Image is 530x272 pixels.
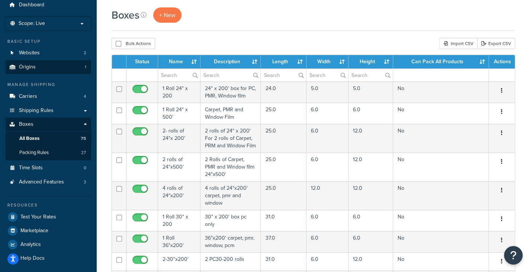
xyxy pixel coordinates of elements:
td: 24" x 200' box for PC, PMR, Window film [200,81,261,103]
td: 2 PC30-200 rolls [200,252,261,271]
a: Analytics [6,238,91,251]
a: Export CSV [477,38,515,49]
a: All Boxes 75 [6,132,91,145]
li: Carriers [6,90,91,103]
td: 25.0 [261,103,306,124]
span: Advanced Features [19,179,64,185]
input: Search [306,69,348,81]
span: Time Slots [19,165,43,171]
h1: Boxes [112,8,139,22]
td: 36"x200' carpet, pmr, window, pcm [200,231,261,252]
td: 6.0 [306,103,348,124]
span: 75 [81,135,86,142]
td: 25.0 [261,181,306,210]
a: Origins 1 [6,60,91,74]
span: 2 [84,50,86,56]
div: Basic Setup [6,38,91,45]
th: Height : activate to sort column ascending [348,55,394,68]
td: 6.0 [306,153,348,181]
span: All Boxes [19,135,39,142]
li: Shipping Rules [6,104,91,118]
a: Boxes [6,118,91,131]
td: 5.0 [306,81,348,103]
span: 4 [84,93,86,100]
li: Boxes [6,118,91,160]
div: Resources [6,202,91,208]
span: Marketplace [20,228,48,234]
td: 6.0 [306,124,348,153]
a: Packing Rules 27 [6,146,91,160]
td: 25.0 [261,153,306,181]
td: 6.0 [306,210,348,231]
input: Search [348,69,393,81]
td: 12.0 [348,124,394,153]
td: No [393,210,489,231]
td: 1 Roll 30" x 200 [158,210,200,231]
button: Bulk Actions [112,38,155,49]
div: Manage Shipping [6,81,91,88]
a: Help Docs [6,252,91,265]
a: Websites 2 [6,46,91,60]
li: Packing Rules [6,146,91,160]
li: Time Slots [6,161,91,175]
td: Carpet, PMR and Window Film [200,103,261,124]
td: 37.0 [261,231,306,252]
a: Carriers 4 [6,90,91,103]
td: 31.0 [261,210,306,231]
td: 2 Rolls of Carpet, PMR and Window film 24"x500' [200,153,261,181]
td: 30" x 200' box pc only [200,210,261,231]
td: 1 Roll 24" x 500' [158,103,200,124]
td: No [393,252,489,271]
td: 6.0 [306,231,348,252]
span: Boxes [19,121,33,128]
td: No [393,231,489,252]
td: 1 Roll 36"x200' [158,231,200,252]
span: Test Your Rates [20,214,56,220]
a: Time Slots 0 [6,161,91,175]
td: 12.0 [348,252,394,271]
input: Search [261,69,306,81]
span: Scope: Live [19,20,45,27]
td: 2 rolls of 24" x 200' For 2 rolls of Carpet, PRM and Window Film [200,124,261,153]
a: Marketplace [6,224,91,237]
td: No [393,181,489,210]
span: + New [159,11,176,19]
span: 1 [85,64,86,70]
span: Help Docs [20,255,45,262]
td: 6.0 [348,210,394,231]
a: Test Your Rates [6,210,91,224]
td: 4 rolls of 24"x200' carpet, pmr and window [200,181,261,210]
span: Analytics [20,241,41,248]
td: 2-30"x200' [158,252,200,271]
th: Status [126,55,158,68]
li: All Boxes [6,132,91,145]
td: 24.0 [261,81,306,103]
th: Length : activate to sort column ascending [261,55,306,68]
span: 3 [84,179,86,185]
input: Search [200,69,261,81]
td: 2 rolls of 24"x500' [158,153,200,181]
button: Open Resource Center [504,246,523,265]
span: Origins [19,64,36,70]
span: Shipping Rules [19,108,54,114]
td: 12.0 [348,181,394,210]
a: Advanced Features 3 [6,175,91,189]
span: 0 [84,165,86,171]
div: Import CSV [439,38,477,49]
td: 31.0 [261,252,306,271]
td: 4 rolls of 24"x200' [158,181,200,210]
td: 12.0 [348,153,394,181]
td: 1 Roll 24" x 200 [158,81,200,103]
td: 6.0 [348,231,394,252]
td: 2- rolls of 24"x 200' [158,124,200,153]
td: No [393,153,489,181]
li: Websites [6,46,91,60]
td: 12.0 [306,181,348,210]
td: 6.0 [306,252,348,271]
td: 5.0 [348,81,394,103]
td: No [393,81,489,103]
